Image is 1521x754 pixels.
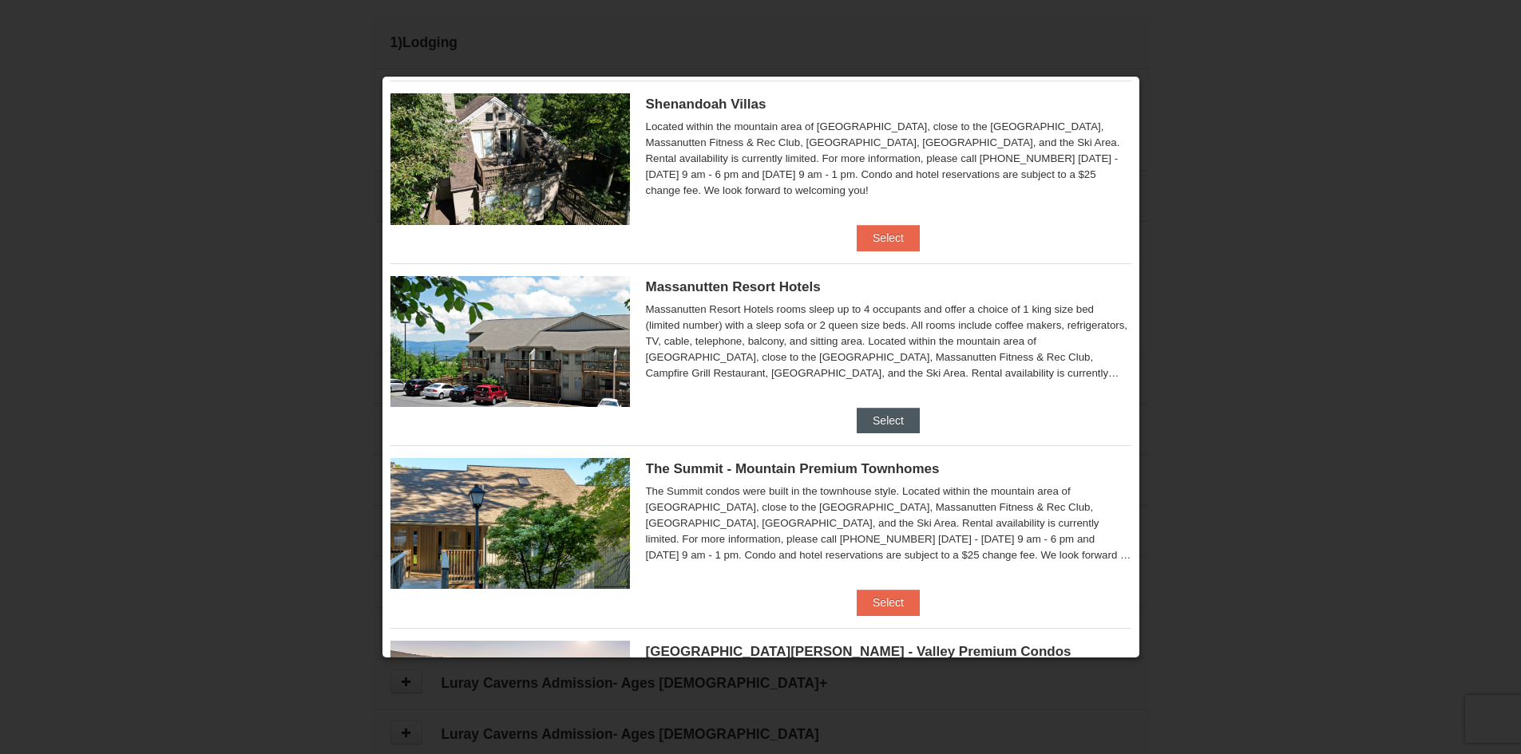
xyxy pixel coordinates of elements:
button: Select [857,225,920,251]
button: Select [857,408,920,433]
span: [GEOGRAPHIC_DATA][PERSON_NAME] - Valley Premium Condos [646,644,1071,659]
div: Located within the mountain area of [GEOGRAPHIC_DATA], close to the [GEOGRAPHIC_DATA], Massanutte... [646,119,1131,199]
div: Massanutten Resort Hotels rooms sleep up to 4 occupants and offer a choice of 1 king size bed (li... [646,302,1131,381]
img: 19219026-1-e3b4ac8e.jpg [390,276,630,407]
span: Shenandoah Villas [646,97,766,112]
span: The Summit - Mountain Premium Townhomes [646,461,940,476]
div: The Summit condos were built in the townhouse style. Located within the mountain area of [GEOGRAP... [646,484,1131,563]
img: 19219034-1-0eee7e00.jpg [390,458,630,589]
span: Massanutten Resort Hotels [646,279,821,294]
img: 19219019-2-e70bf45f.jpg [390,93,630,224]
button: Select [857,590,920,615]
